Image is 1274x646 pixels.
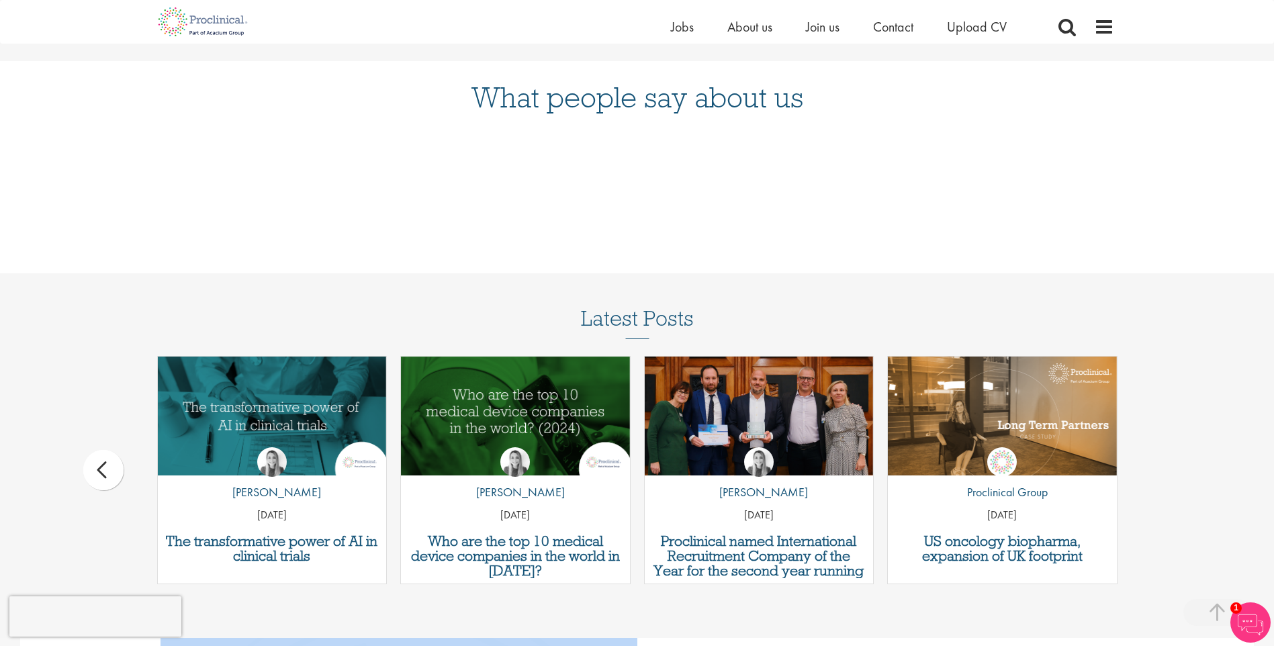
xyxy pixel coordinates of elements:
a: About us [727,18,772,36]
p: Proclinical Group [957,483,1048,501]
img: Top 10 Medical Device Companies 2024 [401,357,630,475]
p: [DATE] [158,508,387,523]
iframe: Customer reviews powered by Trustpilot [150,139,1124,233]
p: [DATE] [645,508,874,523]
img: Chatbot [1230,602,1271,643]
a: Contact [873,18,913,36]
img: Proclinical receives APSCo International Recruitment Company of the Year award [645,357,874,476]
img: Hannah Burke [257,447,287,477]
a: Link to a post [645,357,874,475]
p: [DATE] [888,508,1117,523]
img: The Transformative Power of AI in Clinical Trials | Proclinical [158,357,387,475]
img: Hannah Burke [744,447,774,477]
div: prev [83,450,124,490]
h3: Latest Posts [581,307,694,339]
a: Link to a post [401,357,630,475]
p: [DATE] [401,508,630,523]
a: Hannah Burke [PERSON_NAME] [466,447,565,508]
span: 1 [1230,602,1242,614]
a: Jobs [671,18,694,36]
a: Join us [806,18,839,36]
iframe: reCAPTCHA [9,596,181,637]
a: US oncology biopharma, expansion of UK footprint [895,534,1110,563]
a: Link to a post [888,357,1117,475]
a: Upload CV [947,18,1007,36]
img: US oncology biopharma, expansion of UK footprint |Proclinical case study [888,357,1117,487]
a: Hannah Burke [PERSON_NAME] [709,447,808,508]
a: Proclinical Group Proclinical Group [957,447,1048,508]
img: Hannah Burke [500,447,530,477]
a: Link to a post [158,357,387,475]
a: The transformative power of AI in clinical trials [165,534,380,563]
a: Who are the top 10 medical device companies in the world in [DATE]? [408,534,623,578]
p: [PERSON_NAME] [222,483,321,501]
img: Proclinical Group [987,447,1017,477]
a: Proclinical named International Recruitment Company of the Year for the second year running [651,534,867,578]
p: [PERSON_NAME] [466,483,565,501]
a: Hannah Burke [PERSON_NAME] [222,447,321,508]
p: [PERSON_NAME] [709,483,808,501]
